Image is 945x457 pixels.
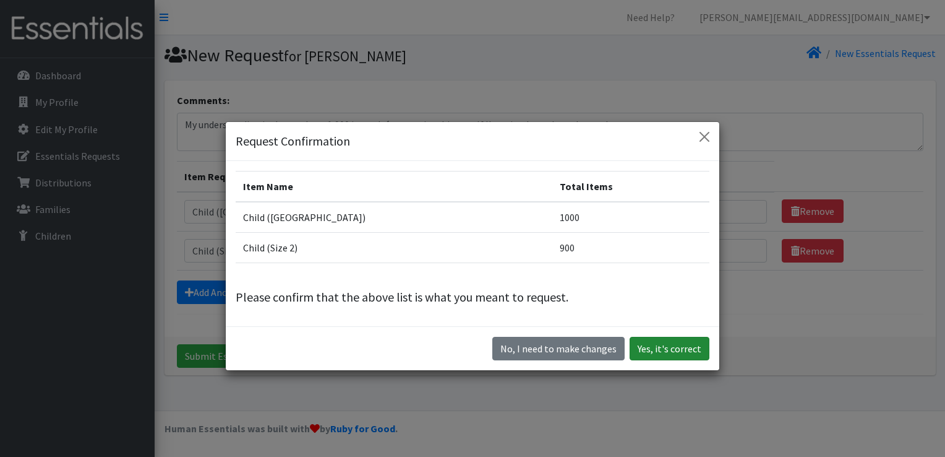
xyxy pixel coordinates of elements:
[236,171,552,202] th: Item Name
[236,232,552,263] td: Child (Size 2)
[236,288,709,307] p: Please confirm that the above list is what you meant to request.
[695,127,714,147] button: Close
[552,232,709,263] td: 900
[630,337,709,360] button: Yes, it's correct
[552,202,709,233] td: 1000
[236,202,552,233] td: Child ([GEOGRAPHIC_DATA])
[492,337,625,360] button: No I need to make changes
[552,171,709,202] th: Total Items
[236,132,350,150] h5: Request Confirmation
